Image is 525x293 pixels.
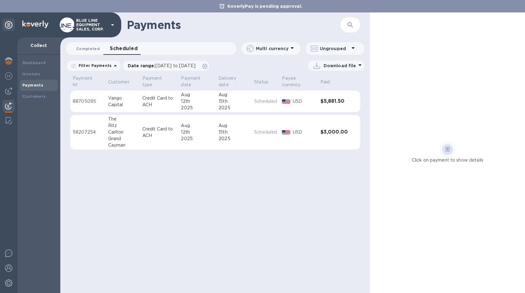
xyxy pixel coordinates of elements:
h1: Payments [127,18,314,31]
h3: $3,000.00 [320,129,348,135]
b: Dashboard [22,60,46,65]
div: Vango [108,95,137,102]
p: Scheduled [254,98,277,105]
img: USD [282,130,290,135]
p: Payment type [142,75,168,88]
div: Aug [181,122,214,129]
h3: $5,881.50 [320,98,348,104]
div: The [108,116,137,122]
p: Customer [108,79,129,85]
div: Capital [108,102,137,108]
p: KoverlyPay is pending approval. [224,3,306,9]
span: Completed [76,45,100,52]
p: Collect [22,42,55,49]
p: Credit Card to ACH [142,95,176,108]
div: 15th [219,129,249,135]
div: Cayman [108,142,137,149]
img: Logo [22,21,48,28]
div: 2025 [219,105,249,111]
p: Ungrouped [320,45,349,52]
p: 88705095 [73,98,103,105]
div: Aug [181,92,214,98]
img: USD [282,99,290,104]
p: Filter Payments [76,63,112,68]
p: Click on payment to show details [412,157,483,163]
div: 2025 [181,105,214,111]
div: Carlton [108,129,137,135]
div: 12th [181,98,214,105]
span: [DATE] to [DATE] [155,63,196,68]
div: Grand [108,135,137,142]
p: Multi currency [256,45,288,52]
p: Paid [320,79,330,85]
p: Scheduled [254,129,277,135]
span: Scheduled [110,44,138,53]
p: Payment date [181,75,205,88]
span: Status [254,79,276,85]
span: Paid [320,79,338,85]
p: BLUE LINE EQUIPMENT SALES, CORP. [76,18,107,31]
div: Date range:[DATE] to [DATE] [123,61,209,71]
p: USD [293,129,315,135]
div: Aug [219,122,249,129]
div: 2025 [219,135,249,142]
span: Delivery date [219,75,249,88]
img: Foreign exchange [5,72,12,80]
span: Payment type [142,75,176,88]
p: Download file [324,63,356,69]
p: Credit Card to ACH [142,126,176,139]
b: Customers [22,94,46,99]
div: Ritz [108,122,137,129]
p: USD [293,98,315,105]
span: Payment date [181,75,214,88]
div: Aug [219,92,249,98]
span: Customer [108,79,137,85]
p: 58207254 [73,129,103,135]
div: Unpin categories [2,19,15,31]
span: Payee currency [282,75,315,88]
b: Payments [22,83,43,87]
div: 2025 [181,135,214,142]
div: 12th [181,129,214,135]
p: Payee currency [282,75,307,88]
span: Payment № [73,75,103,88]
p: Delivery date [219,75,241,88]
div: 15th [219,98,249,105]
p: Date range : [128,63,199,69]
p: Payment № [73,75,95,88]
b: Invoices [22,72,40,76]
p: Status [254,79,268,85]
